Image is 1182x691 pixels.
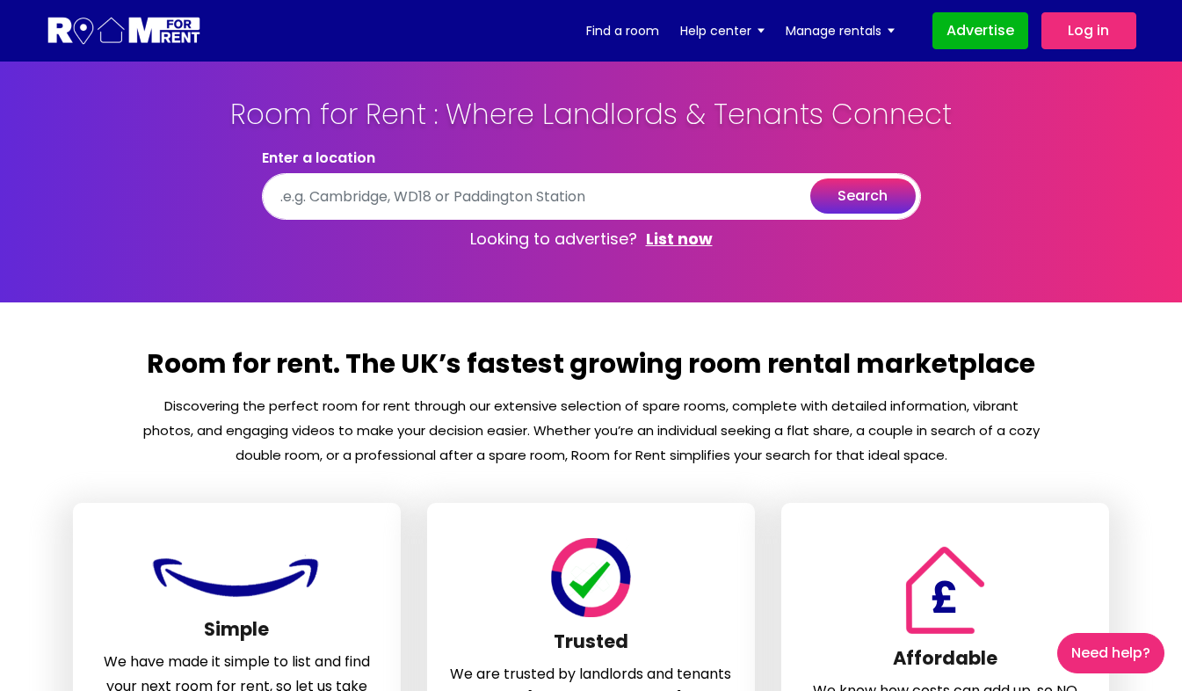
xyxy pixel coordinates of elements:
a: Advertise [932,12,1028,49]
button: search [810,178,916,214]
input: .e.g. Cambridge, WD18 or Paddington Station [262,173,921,220]
label: Enter a location [262,149,921,166]
img: Room For Rent [897,546,993,634]
a: Need Help? [1057,633,1164,673]
img: Room For Rent [547,538,635,617]
h3: Affordable [803,647,1087,679]
h3: Trusted [449,630,733,662]
p: Looking to advertise? [262,220,921,258]
img: Room For Rent [149,549,324,605]
h3: Simple [95,618,379,650]
a: Find a room [586,18,659,44]
a: Help center [680,18,765,44]
h1: Room for Rent : Where Landlords & Tenants Connect [192,97,991,149]
p: Discovering the perfect room for rent through our extensive selection of spare rooms, complete wi... [141,394,1041,468]
a: Log in [1041,12,1136,49]
img: Logo for Room for Rent, featuring a welcoming design with a house icon and modern typography [47,15,202,47]
a: Manage rentals [786,18,895,44]
a: List now [646,229,713,250]
h2: Room for rent. The UK’s fastest growing room rental marketplace [141,346,1041,394]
